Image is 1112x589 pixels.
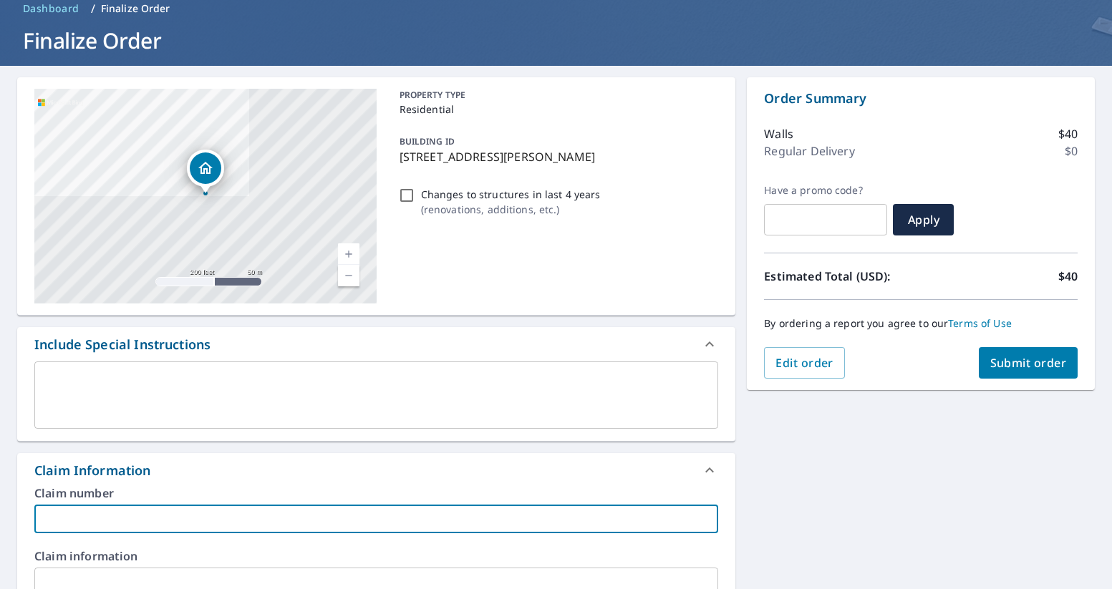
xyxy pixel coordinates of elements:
h1: Finalize Order [17,26,1095,55]
div: Include Special Instructions [17,327,735,361]
label: Claim information [34,550,718,562]
p: ( renovations, additions, etc. ) [421,202,601,217]
p: $0 [1065,142,1078,160]
p: Residential [400,102,713,117]
p: $40 [1058,268,1078,285]
span: Apply [904,212,942,228]
div: Include Special Instructions [34,335,211,354]
span: Submit order [990,355,1067,371]
button: Apply [893,204,954,235]
a: Current Level 17, Zoom Out [338,265,359,286]
p: PROPERTY TYPE [400,89,713,102]
div: Claim Information [17,453,735,487]
span: Dashboard [23,1,79,16]
span: Edit order [775,355,833,371]
button: Submit order [979,347,1078,379]
p: Regular Delivery [764,142,854,160]
p: Finalize Order [101,1,170,16]
a: Current Level 17, Zoom In [338,243,359,265]
p: $40 [1058,125,1078,142]
a: Terms of Use [948,316,1012,330]
label: Have a promo code? [764,184,887,197]
p: Estimated Total (USD): [764,268,921,285]
p: By ordering a report you agree to our [764,317,1078,330]
p: Changes to structures in last 4 years [421,187,601,202]
p: [STREET_ADDRESS][PERSON_NAME] [400,148,713,165]
p: Order Summary [764,89,1078,108]
p: Walls [764,125,793,142]
p: BUILDING ID [400,135,455,147]
div: Dropped pin, building 1, Residential property, 4 UPLAND GREEN W BROOKS AB T1R1M9 [187,150,224,194]
button: Edit order [764,347,845,379]
div: Claim Information [34,461,151,480]
label: Claim number [34,487,718,499]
